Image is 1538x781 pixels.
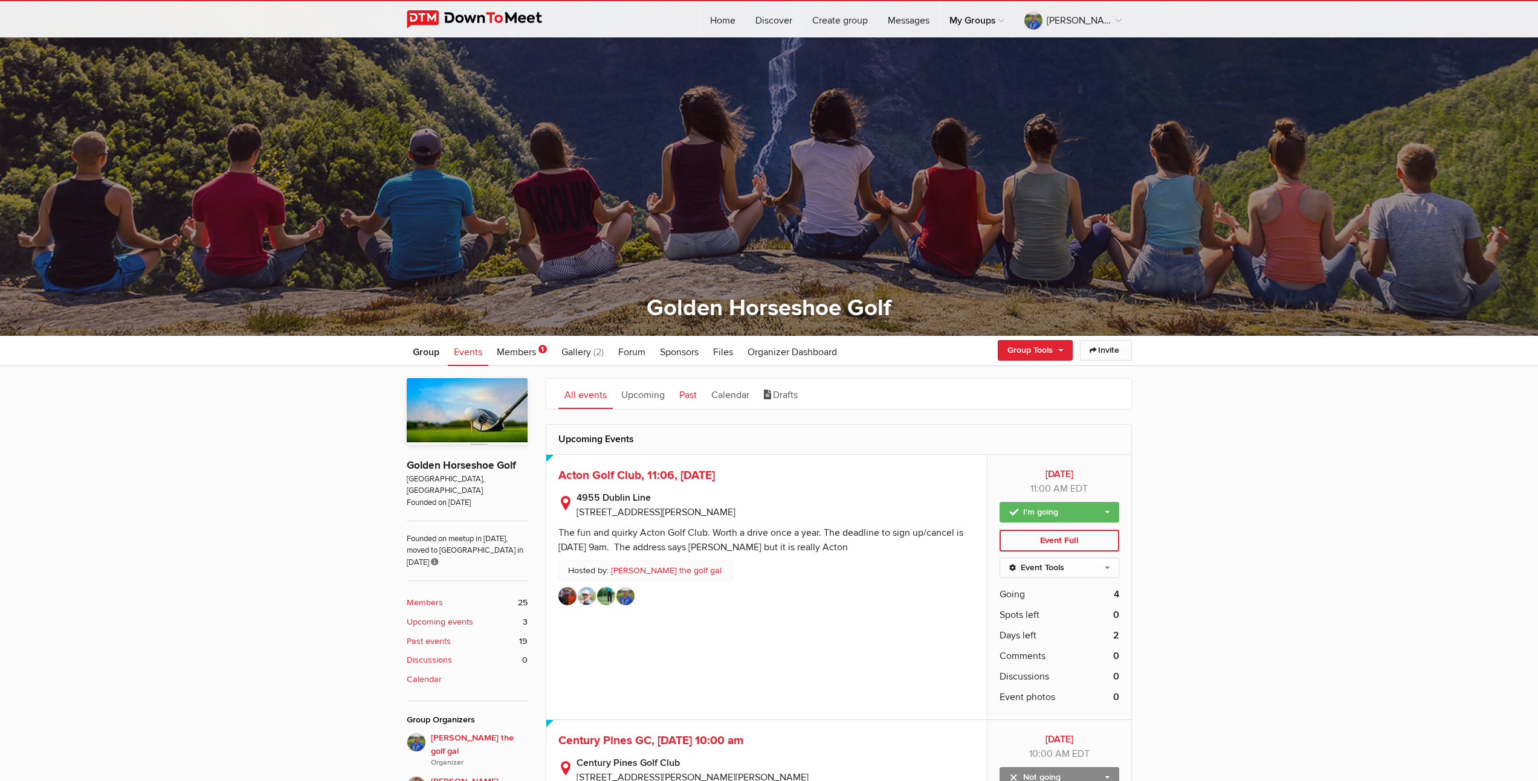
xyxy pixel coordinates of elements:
a: Event Tools [1000,558,1119,578]
a: I'm going [1000,502,1119,522]
a: [PERSON_NAME] the golf gal [611,564,722,577]
a: All events [558,379,613,409]
a: Sponsors [654,336,705,366]
img: tonybruyn [558,587,577,605]
span: Founded on meetup in [DATE], moved to [GEOGRAPHIC_DATA] in [DATE] [407,521,528,568]
a: Group Tools [998,340,1073,361]
span: 11:00 AM [1030,483,1068,495]
a: [PERSON_NAME] the golf gal [1015,1,1131,37]
img: Beth the golf gal [616,587,635,605]
i: Organizer [431,757,528,768]
a: Files [707,336,739,366]
span: Founded on [DATE] [407,497,528,509]
a: Acton Golf Club, 11:06, [DATE] [558,468,715,483]
a: Discover [746,1,802,37]
span: Forum [618,346,645,358]
span: Events [454,346,482,358]
b: Calendar [407,673,442,686]
span: Comments [1000,649,1045,663]
b: [DATE] [1000,732,1119,747]
a: Calendar [705,379,755,409]
span: 19 [519,635,528,648]
h2: Upcoming Events [558,425,1119,454]
a: Past events 19 [407,635,528,648]
div: Group Organizers [407,713,528,727]
a: Create group [803,1,877,37]
span: Organizer Dashboard [748,346,837,358]
span: 3 [523,615,528,629]
span: Discussions [1000,669,1049,684]
div: Event Full [1000,530,1119,551]
div: The fun and quirky Acton Golf Club. Worth a drive once a year. The deadline to sign up/cancel is ... [558,527,963,553]
a: Invite [1080,340,1132,361]
a: Events [448,336,488,366]
img: DownToMeet [407,10,561,28]
a: Forum [612,336,651,366]
span: 10:00 AM [1029,748,1070,760]
b: Century Pines Golf Club [577,756,975,770]
a: Home [700,1,745,37]
a: Golden Horseshoe Golf [647,294,891,322]
a: [PERSON_NAME] the golf galOrganizer [407,733,528,769]
b: Discussions [407,654,452,667]
span: Members [497,346,536,358]
span: [GEOGRAPHIC_DATA], [GEOGRAPHIC_DATA] [407,474,528,497]
a: Gallery (2) [555,336,610,366]
span: 0 [522,654,528,667]
a: Century Pines GC, [DATE] 10:00 am [558,733,743,748]
b: 0 [1113,608,1119,622]
b: Upcoming events [407,615,473,629]
a: My Groups [940,1,1014,37]
a: Organizer Dashboard [742,336,843,366]
span: Going [1000,587,1025,602]
b: Members [407,596,443,609]
a: Members 1 [491,336,553,366]
b: 0 [1113,669,1119,684]
b: 0 [1113,690,1119,704]
a: Members 25 [407,596,528,609]
a: Golden Horseshoe Golf [407,459,516,472]
span: 25 [518,596,528,609]
b: [DATE] [1000,467,1119,481]
b: 2 [1113,628,1119,643]
span: Files [713,346,733,358]
img: Beth the golf gal [407,733,426,752]
a: Group [407,336,445,366]
span: Gallery [561,346,591,358]
span: Group [413,346,439,358]
a: Past [673,379,703,409]
img: Golden Horseshoe Golf [407,378,528,445]
a: Upcoming events 3 [407,615,528,629]
img: Mike N [578,587,596,605]
p: Hosted by: [558,561,733,581]
span: (2) [593,346,604,358]
b: Past events [407,635,451,648]
span: [PERSON_NAME] the golf gal [431,731,528,769]
b: 4 [1114,587,1119,602]
a: Messages [878,1,939,37]
span: 1 [538,345,547,353]
span: Days left [1000,628,1036,643]
img: Casemaker [597,587,615,605]
span: [STREET_ADDRESS][PERSON_NAME] [577,506,735,518]
b: 0 [1113,649,1119,663]
a: Upcoming [615,379,671,409]
a: Discussions 0 [407,654,528,667]
span: Spots left [1000,608,1039,622]
span: America/Toronto [1070,483,1088,495]
span: America/Toronto [1072,748,1090,760]
span: Sponsors [660,346,699,358]
a: Calendar [407,673,528,686]
b: 4955 Dublin Line [577,490,975,505]
a: Drafts [758,379,804,409]
span: Event photos [1000,690,1055,704]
